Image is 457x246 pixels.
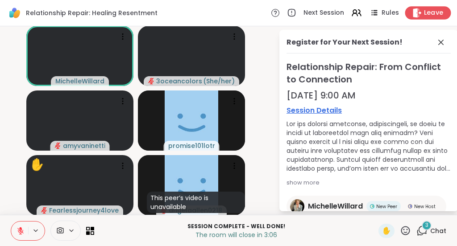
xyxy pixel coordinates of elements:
[382,225,391,236] span: ✋
[100,222,373,230] p: Session Complete - well done!
[55,143,61,149] span: audio-muted
[168,141,215,150] span: promise101lotr
[26,8,158,17] span: Relationship Repair: Healing Resentment
[308,201,363,212] span: MichelleWillard
[100,230,373,239] p: The room will close in 3:06
[287,196,446,217] a: MichelleWillardMichelleWillardNew PeerNew PeerNew HostNew Host
[156,77,202,86] span: 3oceancolors
[287,37,403,48] div: Register for Your Next Session!
[287,119,451,173] div: Lor ips dolorsi ametconse, adipiscingeli, se doeiu te incidi ut laboreetdol magn aliq enimadm? Ve...
[30,156,44,173] div: ✋
[147,192,245,213] div: This peer’s video is unavailable
[165,90,218,151] img: promise101lotr
[165,155,218,215] img: angelaallen0218
[287,61,451,86] span: Relationship Repair: From Conflict to Connection
[41,207,47,213] span: audio-muted
[303,8,344,17] span: Next Session
[148,78,154,84] span: audio-muted
[414,203,436,210] span: New Host
[203,77,235,86] span: ( She/her )
[408,204,412,209] img: New Host
[370,204,374,209] img: New Peer
[290,199,304,213] img: MichelleWillard
[55,77,104,86] span: MichelleWillard
[425,221,428,229] span: 3
[63,141,105,150] span: amyvaninetti
[382,8,399,17] span: Rules
[49,206,119,215] span: Fearlessjourney4love
[376,203,397,210] span: New Peer
[287,178,451,187] div: show more
[287,105,451,116] a: Session Details
[7,5,22,20] img: ShareWell Logomark
[430,226,446,235] span: Chat
[424,8,444,18] span: Leave
[287,89,451,102] div: [DATE] 9:00 AM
